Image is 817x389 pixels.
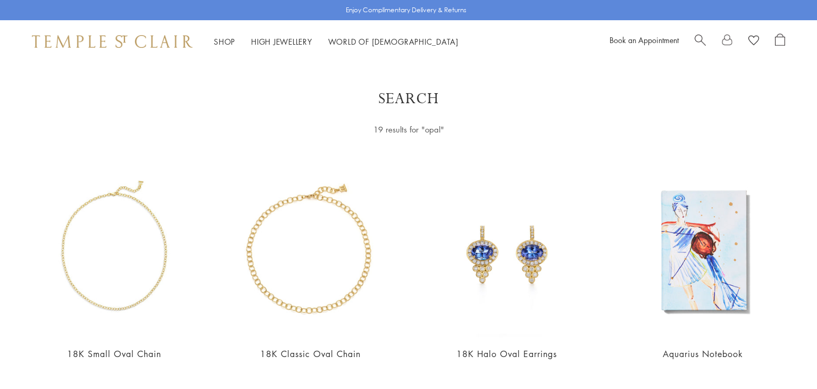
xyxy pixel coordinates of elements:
img: N88863-XSOV18 [27,162,202,337]
a: Open Shopping Bag [775,34,785,49]
nav: Main navigation [214,35,458,48]
a: World of [DEMOGRAPHIC_DATA]World of [DEMOGRAPHIC_DATA] [328,36,458,47]
img: 18K Halo Oval Earrings [419,162,594,337]
a: 18K Classic Oval Chain [260,348,361,360]
a: ShopShop [214,36,235,47]
a: High JewelleryHigh Jewellery [251,36,312,47]
a: 18K Halo Oval Earrings [456,348,557,360]
p: Enjoy Complimentary Delivery & Returns [346,5,466,15]
img: Aquarius Notebook [615,162,790,337]
iframe: Gorgias live chat messenger [764,339,806,378]
a: Book an Appointment [610,35,679,45]
div: 19 results for "opal" [268,123,549,136]
a: Search [695,34,706,49]
a: Aquarius Notebook [663,348,743,360]
img: N88865-OV18 [223,162,398,337]
a: 18K Small Oval Chain [67,348,161,360]
a: View Wishlist [748,34,759,49]
h1: Search [43,89,774,109]
img: Temple St. Clair [32,35,193,48]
